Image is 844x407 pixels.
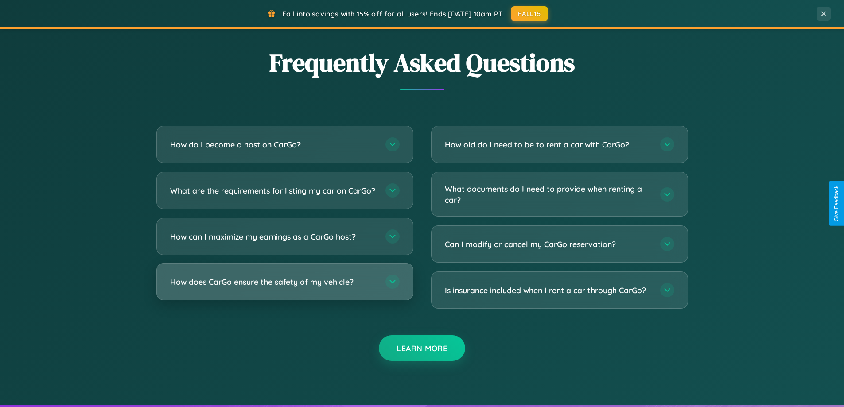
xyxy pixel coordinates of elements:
[511,6,548,21] button: FALL15
[445,285,651,296] h3: Is insurance included when I rent a car through CarGo?
[170,185,377,196] h3: What are the requirements for listing my car on CarGo?
[379,335,465,361] button: Learn More
[833,186,840,221] div: Give Feedback
[170,139,377,150] h3: How do I become a host on CarGo?
[156,46,688,80] h2: Frequently Asked Questions
[170,231,377,242] h3: How can I maximize my earnings as a CarGo host?
[445,239,651,250] h3: Can I modify or cancel my CarGo reservation?
[170,276,377,287] h3: How does CarGo ensure the safety of my vehicle?
[282,9,504,18] span: Fall into savings with 15% off for all users! Ends [DATE] 10am PT.
[445,139,651,150] h3: How old do I need to be to rent a car with CarGo?
[445,183,651,205] h3: What documents do I need to provide when renting a car?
